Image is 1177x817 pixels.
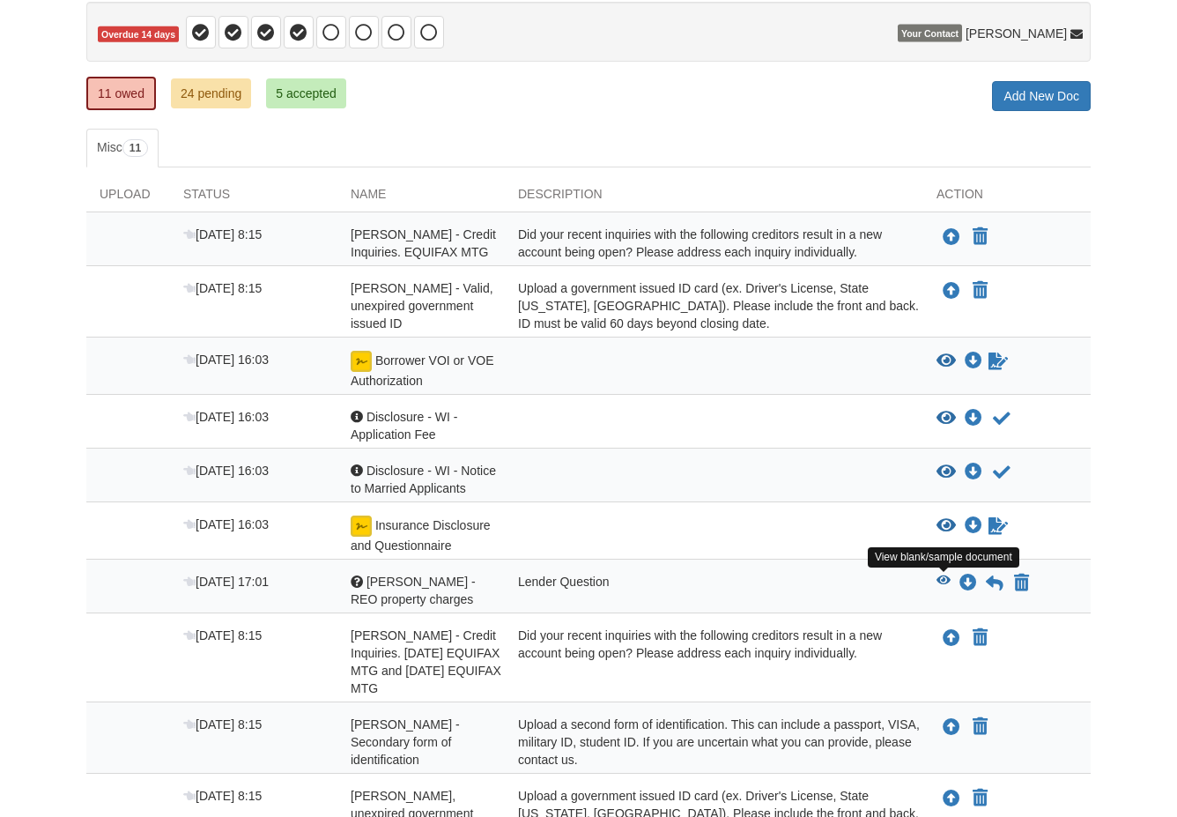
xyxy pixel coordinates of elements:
img: Ready for you to esign [351,351,372,372]
span: [DATE] 8:15 [183,789,262,803]
span: [DATE] 16:03 [183,517,269,531]
span: [PERSON_NAME] - Credit Inquiries. EQUIFAX MTG [351,227,496,259]
div: Did your recent inquiries with the following creditors result in a new account being open? Please... [505,226,923,261]
button: View Natalie - REO property charges [936,575,951,592]
div: Description [505,185,923,212]
a: 24 pending [171,78,251,108]
span: [PERSON_NAME] [966,25,1067,42]
div: View blank/sample document [868,547,1019,568]
a: Sign Form [987,351,1010,372]
span: [PERSON_NAME] - REO property charges [351,575,476,606]
span: Insurance Disclosure and Questionnaire [351,518,491,553]
div: Lender Question [505,573,923,608]
span: Disclosure - WI - Application Fee [351,410,457,442]
button: View Insurance Disclosure and Questionnaire [936,517,956,535]
button: Declare Amber Stanfel - Credit Inquiries. EQUIFAX MTG not applicable [971,227,989,248]
button: Acknowledge receipt of document [991,408,1012,429]
a: Sign Form [987,516,1010,537]
span: [DATE] 16:03 [183,464,269,478]
span: [DATE] 16:03 [183,353,269,367]
button: Upload Natalie Sgarlata-Donnell - Valid, unexpired government issued ID [941,787,962,810]
span: Your Contact [898,25,962,42]
span: [DATE] 17:01 [183,575,269,589]
img: Ready for you to esign [351,516,372,537]
span: [DATE] 8:15 [183,628,262,642]
div: Action [923,185,1091,212]
a: Download Borrower VOI or VOE Authorization [965,354,982,368]
a: Download Insurance Disclosure and Questionnaire [965,519,982,533]
div: Upload [86,185,170,212]
button: Declare Natalie Sgarlata-Donnell - Credit Inquiries. 9/19/25 EQUIFAX MTG and 8/01/25 EQUIFAX MTG ... [971,628,989,649]
button: View Borrower VOI or VOE Authorization [936,353,956,370]
button: View Disclosure - WI - Application Fee [936,410,956,427]
a: Download Natalie - REO property charges [959,576,977,590]
span: [PERSON_NAME] - Valid, unexpired government issued ID [351,281,493,331]
div: Name [337,185,505,212]
a: Download Disclosure - WI - Application Fee [965,412,982,426]
button: Upload Amber Stanfel - Credit Inquiries. EQUIFAX MTG [941,226,962,249]
a: 5 accepted [266,78,346,108]
span: [DATE] 8:15 [183,281,262,295]
a: Add New Doc [992,81,1091,111]
div: Did your recent inquiries with the following creditors result in a new account being open? Please... [505,627,923,697]
span: Disclosure - WI - Notice to Married Applicants [351,464,496,495]
span: 11 [122,139,148,157]
button: Declare Amber Stanfel - Valid, unexpired government issued ID not applicable [971,280,989,301]
button: Declare Natalie - REO property charges not applicable [1012,573,1031,594]
span: [PERSON_NAME] - Credit Inquiries. [DATE] EQUIFAX MTG and [DATE] EQUIFAX MTG [351,628,501,695]
span: Borrower VOI or VOE Authorization [351,353,493,388]
a: Download Disclosure - WI - Notice to Married Applicants [965,465,982,479]
button: Upload Natalie Sgarlata-Donnell - Credit Inquiries. 9/19/25 EQUIFAX MTG and 8/01/25 EQUIFAX MTG [941,627,962,650]
span: [PERSON_NAME] - Secondary form of identification [351,717,460,767]
span: [DATE] 8:15 [183,227,262,241]
button: View Disclosure - WI - Notice to Married Applicants [936,464,956,481]
div: Upload a government issued ID card (ex. Driver's License, State [US_STATE], [GEOGRAPHIC_DATA]). P... [505,279,923,332]
a: Misc [86,129,159,167]
div: Status [170,185,337,212]
a: 11 owed [86,77,156,110]
button: Upload Amber Stanfel - Valid, unexpired government issued ID [941,279,962,302]
button: Upload Natalie Sgarlata-Donnell - Secondary form of identification [941,716,962,739]
span: Overdue 14 days [98,26,179,43]
div: Upload a second form of identification. This can include a passport, VISA, military ID, student I... [505,716,923,769]
button: Declare Natalie Sgarlata-Donnell - Valid, unexpired government issued ID not applicable [971,788,989,809]
button: Declare Natalie Sgarlata-Donnell - Secondary form of identification not applicable [971,717,989,738]
span: [DATE] 16:03 [183,410,269,424]
button: Acknowledge receipt of document [991,462,1012,483]
span: [DATE] 8:15 [183,717,262,732]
